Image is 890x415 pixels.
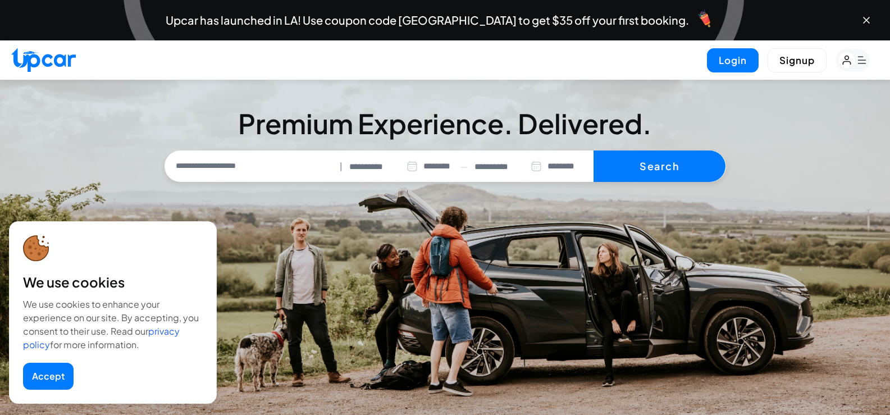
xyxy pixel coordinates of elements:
button: Accept [23,363,74,390]
button: Close banner [861,15,872,26]
div: We use cookies to enhance your experience on our site. By accepting, you consent to their use. Re... [23,298,203,352]
div: We use cookies [23,273,203,291]
img: Upcar Logo [11,48,76,72]
button: Signup [768,48,827,72]
span: | [340,160,343,173]
span: — [460,160,468,173]
button: Search [594,151,725,182]
button: Login [707,48,759,72]
img: cookie-icon.svg [23,235,49,262]
h3: Premium Experience. Delivered. [165,110,726,137]
span: Upcar has launched in LA! Use coupon code [GEOGRAPHIC_DATA] to get $35 off your first booking. [166,15,689,26]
